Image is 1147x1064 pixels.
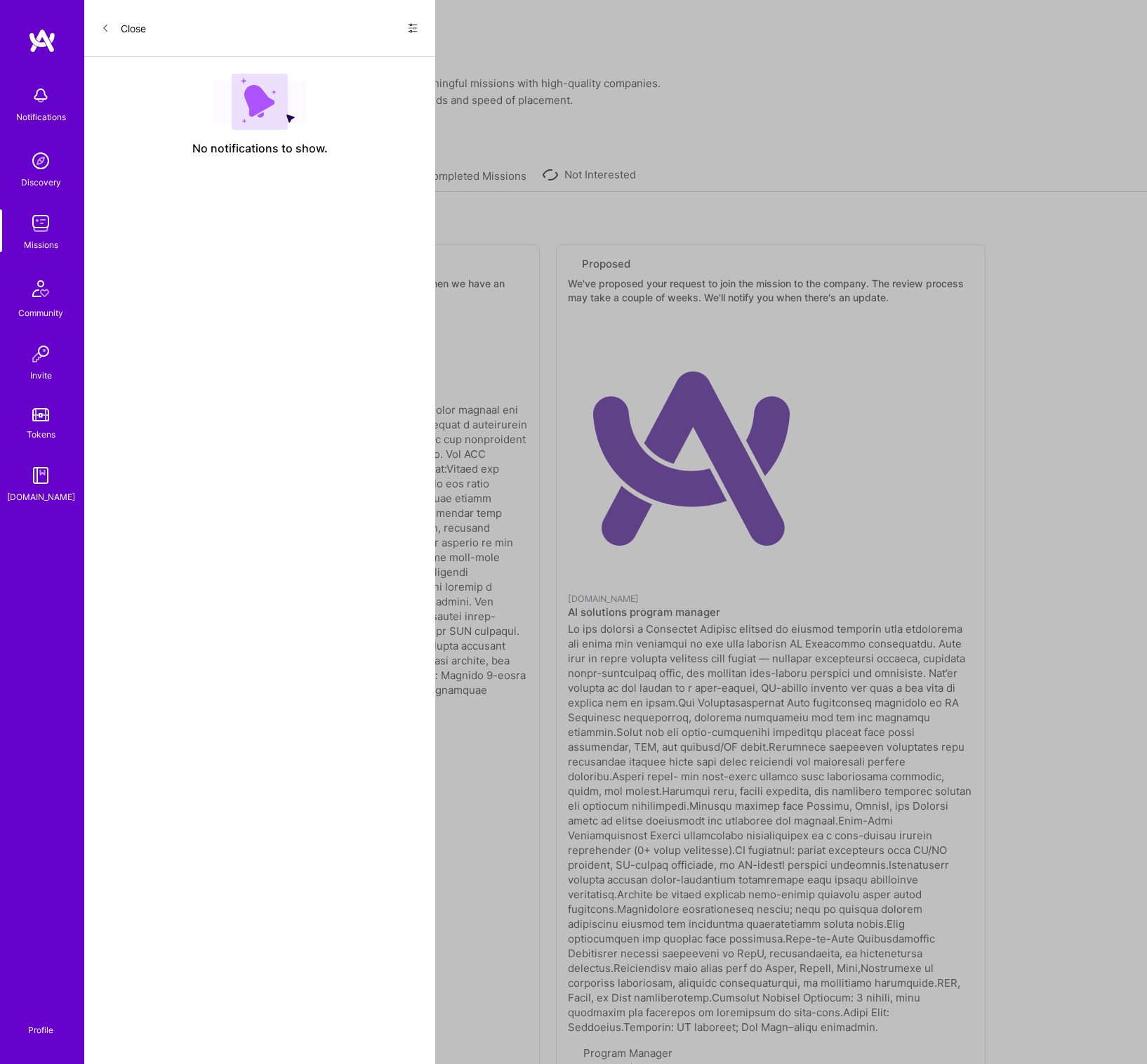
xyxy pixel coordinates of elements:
div: Profile [28,1023,53,1036]
img: Community [24,272,58,306]
button: Close [101,17,146,39]
img: Invite [27,340,55,368]
div: [DOMAIN_NAME] [7,490,75,504]
div: Notifications [16,110,66,124]
img: bell [27,81,55,110]
div: Tokens [27,427,55,442]
img: logo [28,28,56,53]
span: No notifications to show. [192,141,328,156]
div: Invite [30,368,52,383]
img: empty [213,74,306,130]
div: Community [18,306,63,320]
img: discovery [27,147,55,175]
img: teamwork [27,209,55,237]
a: Profile [23,1008,58,1036]
img: tokens [32,408,49,421]
div: Discovery [21,175,61,190]
img: guide book [27,461,55,490]
div: Missions [24,237,58,252]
